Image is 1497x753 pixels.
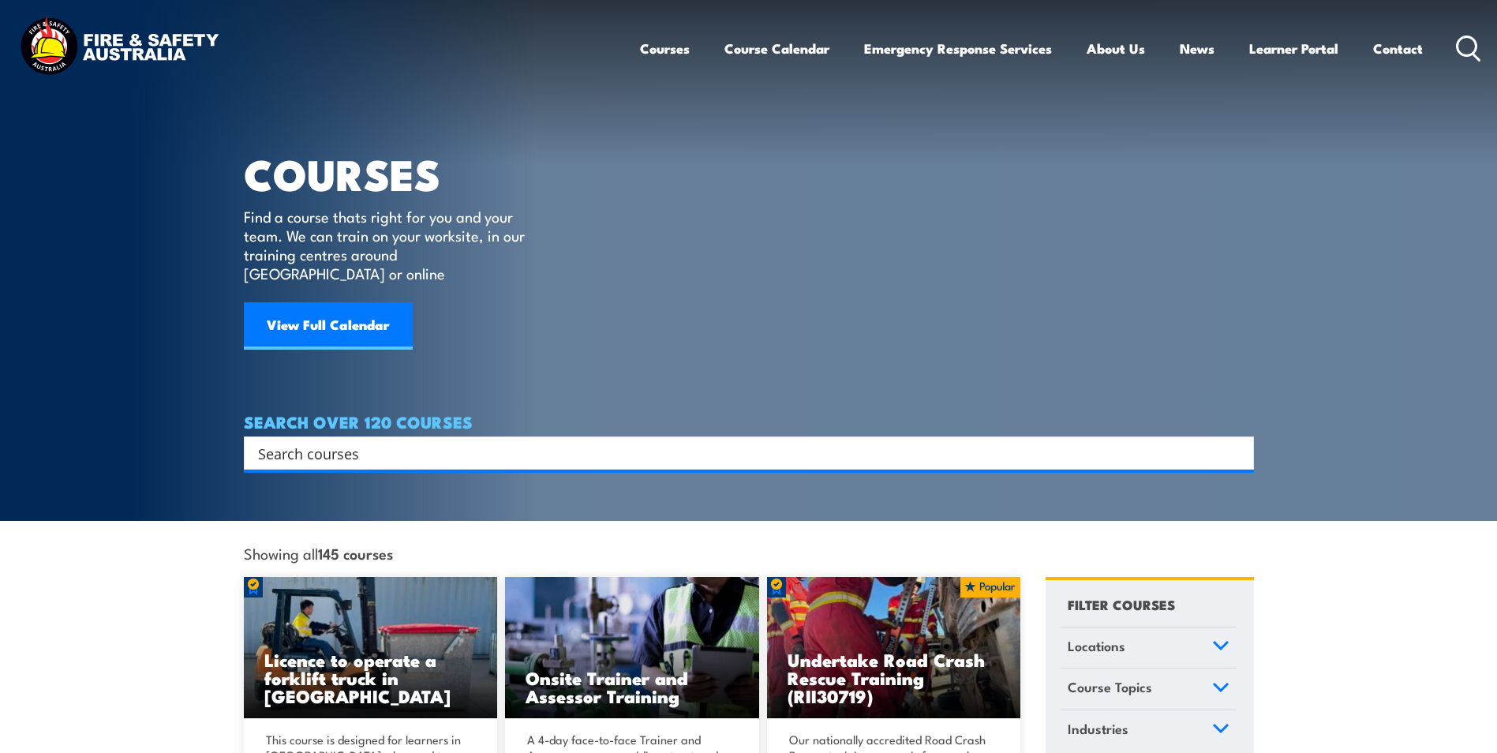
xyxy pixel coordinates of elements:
a: Emergency Response Services [864,28,1052,69]
a: Onsite Trainer and Assessor Training [505,577,759,719]
h3: Onsite Trainer and Assessor Training [526,669,739,705]
img: Safety For Leaders [505,577,759,719]
a: Undertake Road Crash Rescue Training (RII30719) [767,577,1021,719]
a: Course Calendar [724,28,829,69]
p: Find a course thats right for you and your team. We can train on your worksite, in our training c... [244,207,532,283]
h3: Undertake Road Crash Rescue Training (RII30719) [788,650,1001,705]
a: News [1180,28,1214,69]
a: Course Topics [1061,669,1237,710]
a: Learner Portal [1249,28,1338,69]
h1: COURSES [244,155,548,192]
span: Course Topics [1068,676,1152,698]
img: Licence to operate a forklift truck Training [244,577,498,719]
a: Licence to operate a forklift truck in [GEOGRAPHIC_DATA] [244,577,498,719]
a: Contact [1373,28,1423,69]
a: View Full Calendar [244,302,413,350]
input: Search input [258,441,1219,465]
a: Locations [1061,627,1237,669]
h4: SEARCH OVER 120 COURSES [244,413,1254,430]
span: Showing all [244,545,393,561]
strong: 145 courses [318,542,393,564]
h4: FILTER COURSES [1068,594,1175,615]
form: Search form [261,442,1222,464]
button: Search magnifier button [1226,442,1248,464]
a: About Us [1087,28,1145,69]
a: Courses [640,28,690,69]
img: Road Crash Rescue Training [767,577,1021,719]
a: Industries [1061,710,1237,751]
h3: Licence to operate a forklift truck in [GEOGRAPHIC_DATA] [264,650,477,705]
span: Locations [1068,635,1125,657]
span: Industries [1068,718,1128,740]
